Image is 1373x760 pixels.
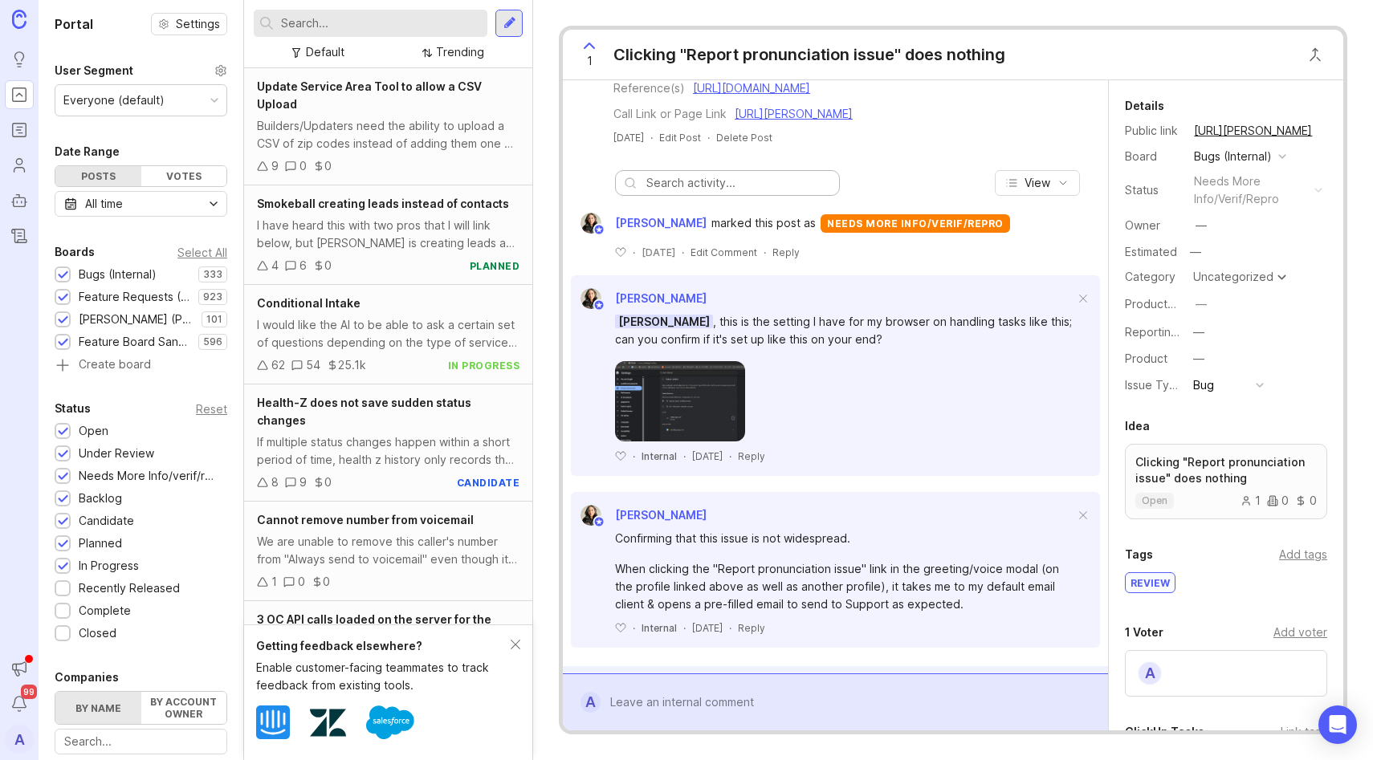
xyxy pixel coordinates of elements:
div: Boards [55,242,95,262]
div: Select All [177,248,227,257]
button: Settings [151,13,227,35]
div: Status [1125,181,1181,199]
button: Notifications [5,689,34,718]
input: Search... [64,733,218,750]
div: 9 [299,473,307,491]
div: — [1193,323,1204,341]
a: Users [5,151,34,180]
div: needs more info/verif/repro [821,214,1010,233]
a: Ysabelle Eugenio[PERSON_NAME] [571,213,711,234]
img: member badge [593,299,605,311]
span: [PERSON_NAME] [615,291,707,305]
span: [PERSON_NAME] [615,315,713,328]
div: Reset [196,404,227,413]
div: 54 [306,356,320,374]
div: · [650,131,653,144]
div: Add voter [1273,624,1327,641]
div: All time [85,195,123,213]
div: · [683,621,686,635]
div: 0 [1267,495,1289,506]
span: [DATE] [692,449,723,463]
span: [DATE] [613,131,644,144]
div: User Segment [55,61,133,80]
p: 333 [203,268,222,281]
img: Canny Home [12,10,26,28]
div: 0 [1295,495,1317,506]
span: View [1025,175,1050,191]
label: ProductboardID [1125,297,1210,311]
div: Edit Comment [691,246,757,259]
div: · [729,621,731,635]
img: https://canny-assets.io/images/5b8c241a636ec5110bfe9573f56427da.png [615,361,745,441]
div: candidate [457,476,520,490]
p: 101 [206,313,222,326]
div: Reference(s) [613,79,685,97]
p: 923 [203,291,222,303]
div: Estimated [1125,246,1177,258]
div: Builders/Updaters need the ability to upload a CSV of zip codes instead of adding them one by one... [257,117,519,152]
div: Link task [1281,723,1327,741]
div: Date Range [55,142,120,161]
div: Bug [1193,376,1214,394]
a: [URL][PERSON_NAME] [1189,120,1317,141]
div: Trending [436,43,484,61]
label: By name [55,692,141,724]
span: [PERSON_NAME] [615,214,707,232]
div: 4 [271,257,279,274]
label: Reporting Team [1125,325,1211,339]
label: Product [1125,352,1167,365]
div: planned [470,259,520,273]
img: Salesforce logo [366,698,414,746]
div: ClickUp Tasks [1125,722,1204,742]
div: 8 [271,473,279,491]
div: 25.1k [338,356,366,374]
a: Ysabelle Eugenio[PERSON_NAME] [571,288,707,309]
img: Ysabelle Eugenio [581,505,601,526]
a: Update Service Area Tool to allow a CSV UploadBuilders/Updaters need the ability to upload a CSV ... [244,68,532,185]
div: · [633,246,635,259]
div: 6 [299,257,307,274]
div: 0 [323,573,330,591]
h1: Portal [55,14,93,34]
span: 1 [587,52,593,70]
a: Roadmaps [5,116,34,144]
span: Settings [176,16,220,32]
div: Getting feedback elsewhere? [256,637,511,655]
a: [URL][PERSON_NAME] [735,107,853,120]
div: Feature Board Sandbox [DATE] [79,333,190,351]
div: Bugs (Internal) [1194,148,1272,165]
span: 3 OC API calls loaded on the server for the same lead at the same time. [257,612,491,644]
div: — [1193,350,1204,368]
div: [PERSON_NAME] (Public) [79,311,194,328]
a: Smokeball creating leads instead of contactsI have heard this with two pros that I will link belo... [244,185,532,285]
a: Conditional IntakeI would like the AI to be able to ask a certain set of questions depending on t... [244,285,532,384]
div: Planned [79,534,122,552]
div: Reply [772,246,800,259]
div: Reply [738,621,765,635]
img: Intercom logo [256,705,290,739]
div: Everyone (default) [63,91,165,109]
span: [DATE] [642,246,675,259]
div: Public link [1125,122,1181,140]
div: — [1196,217,1207,234]
span: [DATE] [692,621,723,635]
svg: toggle icon [201,197,226,210]
a: Ysabelle Eugenio[PERSON_NAME] [571,505,707,526]
div: Board [1125,148,1181,165]
div: Call Link or Page Link [613,105,727,123]
a: Changelog [5,221,34,250]
button: A [5,725,34,754]
img: member badge [593,224,605,236]
div: Feature Requests (Internal) [79,288,190,306]
div: · [633,621,635,635]
div: Companies [55,668,119,687]
div: Open Intercom Messenger [1318,705,1357,744]
div: Add tags [1279,546,1327,563]
div: Confirming that this issue is not widespread. [615,530,1074,547]
div: Status [55,399,91,418]
div: 62 [271,356,285,374]
div: — [1185,242,1206,262]
div: — [1196,295,1207,313]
